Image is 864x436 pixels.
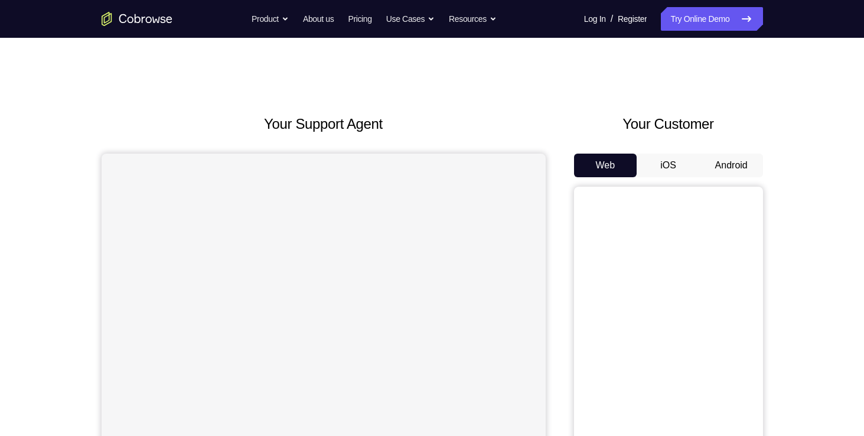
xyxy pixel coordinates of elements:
button: Resources [449,7,497,31]
button: Use Cases [386,7,435,31]
a: Pricing [348,7,371,31]
a: Try Online Demo [661,7,762,31]
button: Product [252,7,289,31]
a: Go to the home page [102,12,172,26]
button: iOS [637,154,700,177]
button: Android [700,154,763,177]
h2: Your Customer [574,113,763,135]
span: / [611,12,613,26]
a: Register [618,7,647,31]
h2: Your Support Agent [102,113,546,135]
a: Log In [584,7,606,31]
button: Web [574,154,637,177]
a: About us [303,7,334,31]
